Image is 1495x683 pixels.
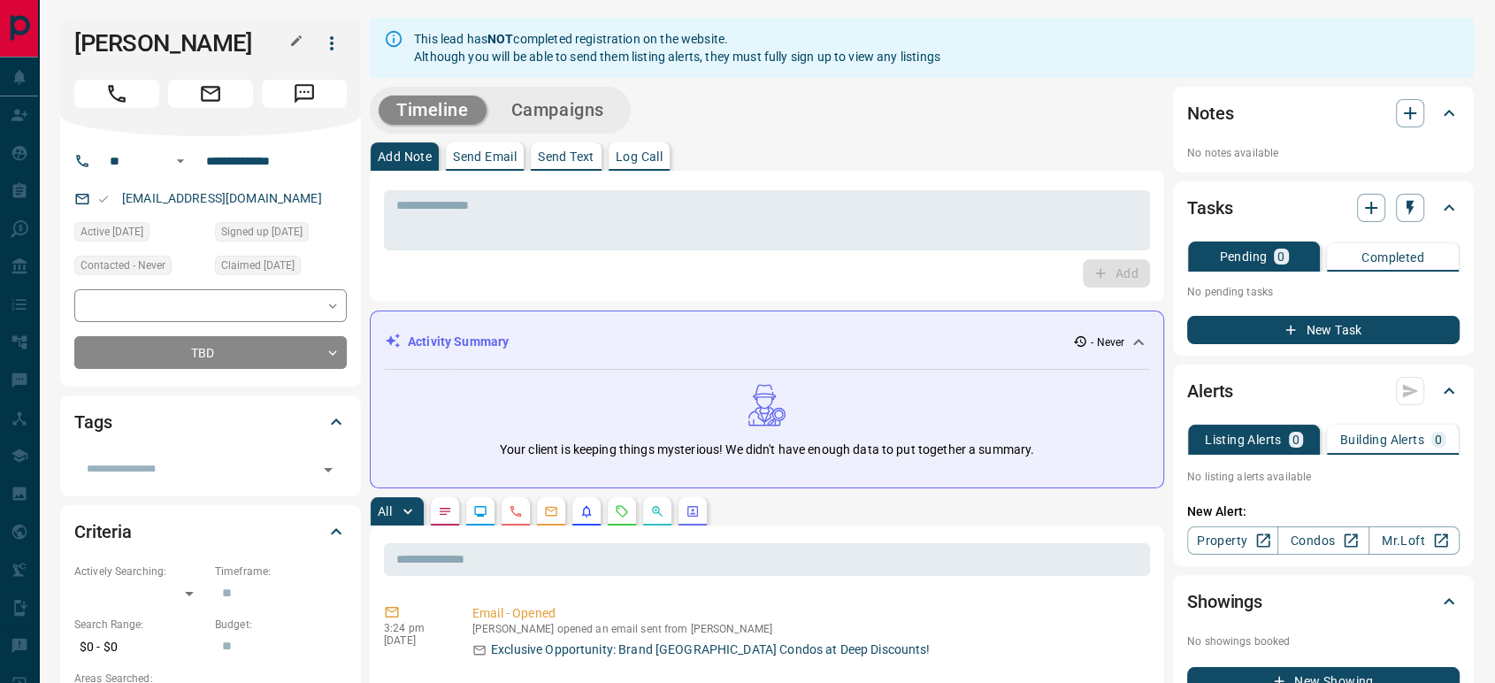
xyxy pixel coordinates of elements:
[650,504,664,518] svg: Opportunities
[453,150,517,163] p: Send Email
[316,457,341,482] button: Open
[616,150,663,163] p: Log Call
[379,96,487,125] button: Timeline
[378,505,392,518] p: All
[487,32,513,46] strong: NOT
[1187,92,1460,134] div: Notes
[378,150,432,163] p: Add Note
[262,80,347,108] span: Message
[74,336,347,369] div: TBD
[1361,251,1424,264] p: Completed
[1187,279,1460,305] p: No pending tasks
[1187,503,1460,521] p: New Alert:
[544,504,558,518] svg: Emails
[74,518,132,546] h2: Criteria
[215,564,347,579] p: Timeframe:
[74,29,290,58] h1: [PERSON_NAME]
[538,150,594,163] p: Send Text
[1187,580,1460,623] div: Showings
[221,257,295,274] span: Claimed [DATE]
[74,401,347,443] div: Tags
[74,633,206,662] p: $0 - $0
[221,223,303,241] span: Signed up [DATE]
[170,150,191,172] button: Open
[1187,99,1233,127] h2: Notes
[168,80,253,108] span: Email
[385,326,1149,358] div: Activity Summary- Never
[1187,377,1233,405] h2: Alerts
[472,604,1143,623] p: Email - Opened
[74,408,111,436] h2: Tags
[74,80,159,108] span: Call
[509,504,523,518] svg: Calls
[215,256,347,280] div: Thu May 02 2024
[579,504,594,518] svg: Listing Alerts
[1219,250,1267,263] p: Pending
[1187,187,1460,229] div: Tasks
[80,257,165,274] span: Contacted - Never
[1277,526,1368,555] a: Condos
[491,641,930,659] p: Exclusive Opportunity: Brand [GEOGRAPHIC_DATA] Condos at Deep Discounts!
[1187,587,1262,616] h2: Showings
[74,222,206,247] div: Thu May 02 2024
[1187,633,1460,649] p: No showings booked
[384,622,446,634] p: 3:24 pm
[74,564,206,579] p: Actively Searching:
[1187,316,1460,344] button: New Task
[414,23,940,73] div: This lead has completed registration on the website. Although you will be able to send them listi...
[472,623,1143,635] p: [PERSON_NAME] opened an email sent from [PERSON_NAME]
[1340,434,1424,446] p: Building Alerts
[500,441,1034,459] p: Your client is keeping things mysterious! We didn't have enough data to put together a summary.
[1277,250,1284,263] p: 0
[1205,434,1282,446] p: Listing Alerts
[97,193,110,205] svg: Email Valid
[1187,469,1460,485] p: No listing alerts available
[494,96,622,125] button: Campaigns
[1187,145,1460,161] p: No notes available
[80,223,143,241] span: Active [DATE]
[473,504,487,518] svg: Lead Browsing Activity
[1091,334,1124,350] p: - Never
[1187,370,1460,412] div: Alerts
[1187,526,1278,555] a: Property
[1368,526,1460,555] a: Mr.Loft
[408,333,509,351] p: Activity Summary
[74,510,347,553] div: Criteria
[384,634,446,647] p: [DATE]
[686,504,700,518] svg: Agent Actions
[122,191,322,205] a: [EMAIL_ADDRESS][DOMAIN_NAME]
[74,617,206,633] p: Search Range:
[215,222,347,247] div: Thu May 02 2024
[1292,434,1299,446] p: 0
[1187,194,1232,222] h2: Tasks
[438,504,452,518] svg: Notes
[1435,434,1442,446] p: 0
[615,504,629,518] svg: Requests
[215,617,347,633] p: Budget:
